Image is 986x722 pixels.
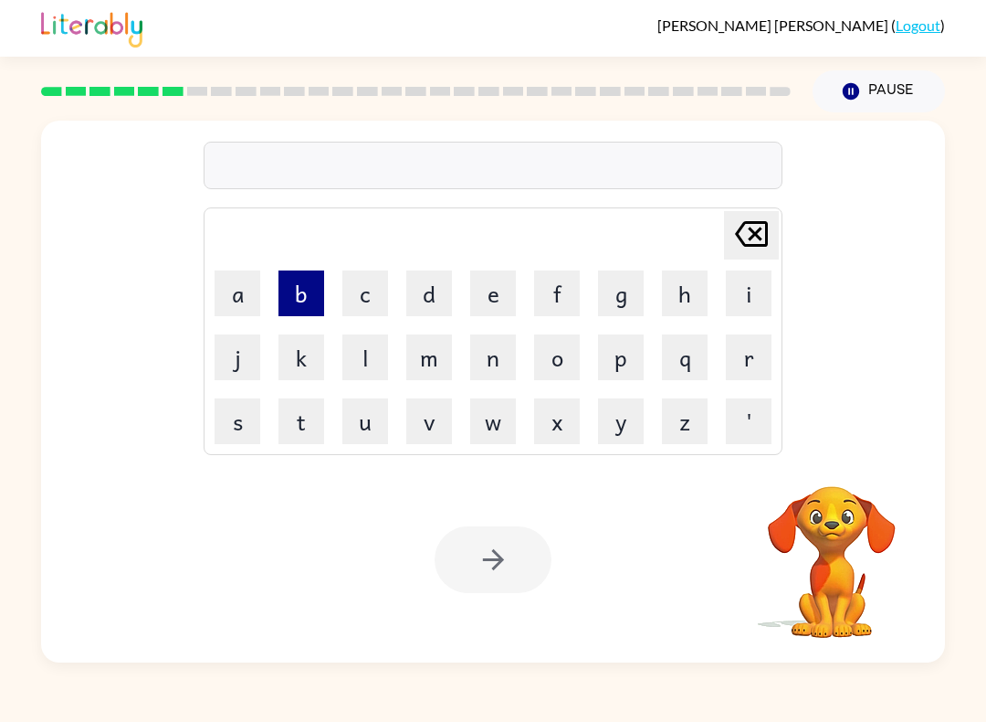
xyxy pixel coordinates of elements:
[278,398,324,444] button: t
[657,16,945,34] div: ( )
[470,271,516,316] button: e
[470,398,516,444] button: w
[662,271,708,316] button: h
[726,334,771,380] button: r
[278,271,324,316] button: b
[41,7,142,48] img: Literably
[215,334,260,380] button: j
[470,334,516,380] button: n
[598,271,644,316] button: g
[726,271,771,316] button: i
[896,16,940,34] a: Logout
[534,271,580,316] button: f
[406,398,452,444] button: v
[342,334,388,380] button: l
[534,398,580,444] button: x
[534,334,580,380] button: o
[406,271,452,316] button: d
[813,70,945,112] button: Pause
[215,271,260,316] button: a
[598,334,644,380] button: p
[662,334,708,380] button: q
[406,334,452,380] button: m
[342,398,388,444] button: u
[598,398,644,444] button: y
[740,458,923,641] video: Your browser must support playing .mp4 files to use Literably. Please try using another browser.
[726,398,771,444] button: '
[662,398,708,444] button: z
[278,334,324,380] button: k
[215,398,260,444] button: s
[657,16,891,34] span: [PERSON_NAME] [PERSON_NAME]
[342,271,388,316] button: c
